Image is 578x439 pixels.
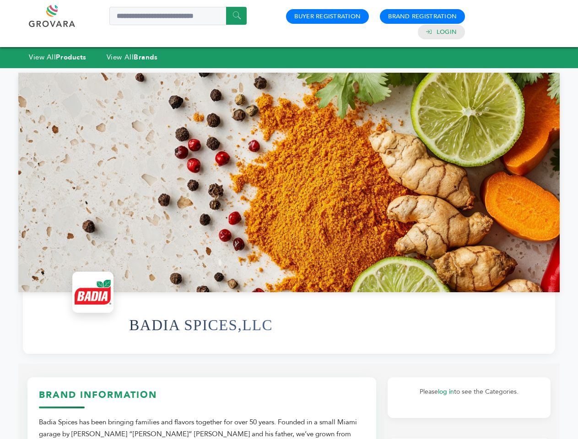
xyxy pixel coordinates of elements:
a: Brand Registration [388,12,457,21]
input: Search a product or brand... [109,7,247,25]
strong: Brands [134,53,157,62]
strong: Products [56,53,86,62]
h1: BADIA SPICES,LLC [129,303,273,348]
img: BADIA SPICES,LLC Logo [75,274,111,311]
a: View AllProducts [29,53,86,62]
h3: Brand Information [39,389,365,408]
a: Buyer Registration [294,12,361,21]
a: View AllBrands [107,53,158,62]
a: log in [438,387,454,396]
a: Login [437,28,457,36]
p: Please to see the Categories. [397,386,541,397]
